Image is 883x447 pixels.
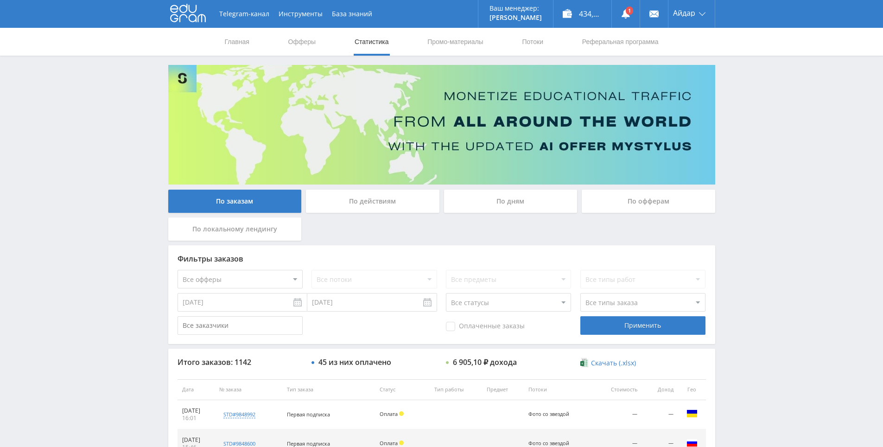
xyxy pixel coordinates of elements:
div: По действиям [306,190,439,213]
a: Статистика [354,28,390,56]
span: Холд [399,441,404,445]
th: Дата [178,379,215,400]
div: 45 из них оплачено [318,358,391,366]
div: По заказам [168,190,302,213]
th: Предмет [482,379,524,400]
a: Офферы [287,28,317,56]
a: Потоки [521,28,544,56]
span: Оплата [380,410,398,417]
a: Реферальная программа [581,28,660,56]
div: По дням [444,190,578,213]
img: xlsx [580,358,588,367]
div: Итого заказов: 1142 [178,358,303,366]
span: Айдар [673,9,695,17]
th: Статус [375,379,430,400]
span: Скачать (.xlsx) [591,359,636,367]
th: Гео [678,379,706,400]
div: Фото со звездой [528,441,570,447]
div: std#9848992 [223,411,255,418]
th: Тип заказа [282,379,375,400]
span: Первая подписка [287,411,330,418]
span: Холд [399,411,404,416]
th: Тип работы [430,379,482,400]
p: [PERSON_NAME] [489,14,542,21]
div: По офферам [582,190,715,213]
th: № заказа [215,379,282,400]
div: [DATE] [182,436,210,444]
div: Фильтры заказов [178,255,706,263]
a: Главная [224,28,250,56]
td: — [642,400,678,429]
a: Промо-материалы [426,28,484,56]
div: Фото со звездой [528,411,570,417]
input: Все заказчики [178,316,303,335]
span: Оплата [380,440,398,447]
th: Стоимость [593,379,642,400]
p: Ваш менеджер: [489,5,542,12]
img: Banner [168,65,715,185]
div: По локальному лендингу [168,217,302,241]
div: [DATE] [182,407,210,415]
a: Скачать (.xlsx) [580,358,636,368]
th: Доход [642,379,678,400]
span: Первая подписка [287,440,330,447]
th: Потоки [524,379,593,400]
span: Оплаченные заказы [446,322,525,331]
div: Применить [580,316,705,335]
img: ukr.png [686,408,698,419]
td: — [593,400,642,429]
div: 6 905,10 ₽ дохода [453,358,517,366]
div: 16:01 [182,415,210,422]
